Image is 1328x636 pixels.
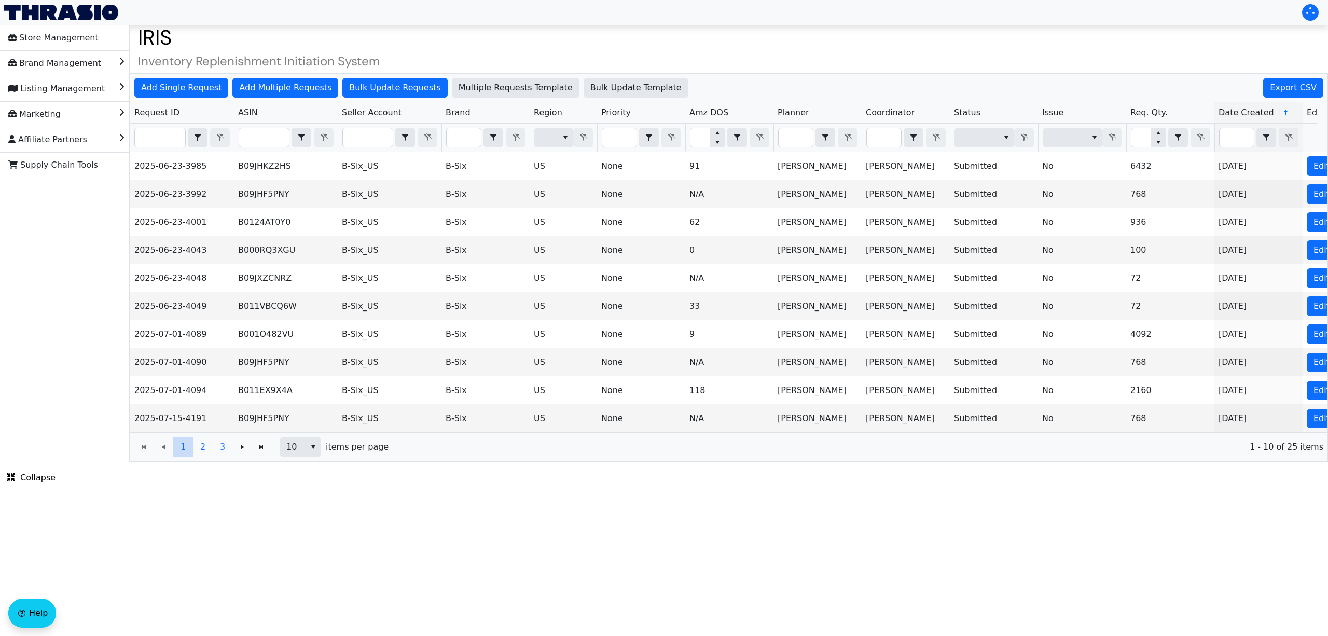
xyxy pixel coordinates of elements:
td: B011VBCQ6W [234,292,338,320]
span: Export CSV [1270,82,1317,94]
td: [PERSON_NAME] [773,264,862,292]
h1: IRIS [130,25,1328,50]
span: Help [29,607,48,619]
th: Filter [234,124,338,152]
td: 768 [1126,348,1214,376]
td: 2025-07-01-4094 [130,376,234,404]
td: B-Six_US [338,152,441,180]
span: items per page [326,441,389,453]
input: Filter [447,128,481,147]
button: select [640,128,658,147]
span: 1 - 10 of 25 items [397,441,1323,453]
td: [PERSON_NAME] [862,208,950,236]
span: ASIN [238,106,258,119]
td: US [530,236,597,264]
th: Filter [1214,124,1303,152]
td: 4092 [1126,320,1214,348]
span: 3 [220,441,225,453]
td: B09JHKZ2HS [234,152,338,180]
td: None [597,376,685,404]
td: 768 [1126,180,1214,208]
td: B-Six_US [338,376,441,404]
td: No [1038,404,1126,432]
td: B001O482VU [234,320,338,348]
td: B-Six [441,320,530,348]
th: Filter [1126,124,1214,152]
button: Decrease value [710,138,725,147]
td: 62 [685,208,773,236]
button: select [1169,128,1187,147]
td: Submitted [950,404,1038,432]
td: B-Six [441,376,530,404]
td: 936 [1126,208,1214,236]
td: B09JHF5PNY [234,404,338,432]
button: select [306,438,321,456]
span: Filter [955,128,1014,147]
td: B-Six [441,180,530,208]
td: None [597,348,685,376]
button: Increase value [710,128,725,138]
td: Submitted [950,264,1038,292]
span: Supply Chain Tools [8,157,98,173]
th: Filter [441,124,530,152]
td: 2025-07-01-4089 [130,320,234,348]
span: Amz DOS [689,106,728,119]
span: Brand Management [8,55,101,72]
button: select [484,128,503,147]
td: None [597,320,685,348]
td: [PERSON_NAME] [862,152,950,180]
th: Filter [685,124,773,152]
button: select [188,128,207,147]
button: Go to the next page [232,437,252,457]
td: No [1038,376,1126,404]
img: Thrasio Logo [4,5,118,20]
td: B-Six_US [338,292,441,320]
td: [PERSON_NAME] [773,292,862,320]
th: Filter [862,124,950,152]
td: N/A [685,348,773,376]
td: 2025-06-23-3985 [130,152,234,180]
td: B-Six_US [338,320,441,348]
span: Choose Operator [815,128,835,147]
span: Issue [1042,106,1063,119]
td: [PERSON_NAME] [862,376,950,404]
span: Bulk Update Requests [349,82,440,94]
td: B0124AT0Y0 [234,208,338,236]
span: Choose Operator [639,128,659,147]
td: B-Six_US [338,180,441,208]
button: select [816,128,835,147]
span: Filter [1043,128,1102,147]
input: Filter [239,128,289,147]
button: Add Single Request [134,78,228,98]
input: Filter [135,128,185,147]
td: [PERSON_NAME] [773,320,862,348]
button: select [396,128,414,147]
td: 2025-06-23-4001 [130,208,234,236]
button: select [999,128,1014,147]
td: 6432 [1126,152,1214,180]
td: No [1038,208,1126,236]
td: Submitted [950,292,1038,320]
span: Choose Operator [1256,128,1276,147]
td: [DATE] [1214,292,1303,320]
input: Filter [779,128,813,147]
td: Submitted [950,208,1038,236]
td: 2025-06-23-3992 [130,180,234,208]
th: Filter [130,124,234,152]
span: Store Management [8,30,99,46]
td: [PERSON_NAME] [862,264,950,292]
td: B-Six_US [338,264,441,292]
td: [PERSON_NAME] [773,208,862,236]
td: B-Six [441,404,530,432]
span: Collapse [7,471,56,484]
td: B-Six [441,208,530,236]
td: 33 [685,292,773,320]
button: select [904,128,923,147]
td: [DATE] [1214,376,1303,404]
td: 9 [685,320,773,348]
input: Filter [1131,128,1151,147]
input: Filter [1220,128,1254,147]
button: Decrease value [1151,138,1166,147]
span: Seller Account [342,106,402,119]
td: 768 [1126,404,1214,432]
